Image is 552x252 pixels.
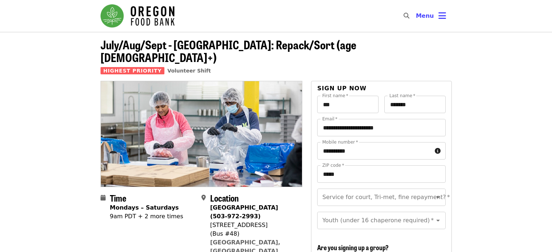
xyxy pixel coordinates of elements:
[317,142,432,160] input: Mobile number
[322,140,358,144] label: Mobile number
[410,7,452,25] button: Toggle account menu
[435,148,441,154] i: circle-info icon
[210,221,297,230] div: [STREET_ADDRESS]
[322,117,338,121] label: Email
[101,4,175,28] img: Oregon Food Bank - Home
[317,119,445,136] input: Email
[433,192,443,202] button: Open
[110,212,183,221] div: 9am PDT + 2 more times
[438,11,446,21] i: bars icon
[101,67,165,74] span: Highest Priority
[317,96,379,113] input: First name
[101,36,356,66] span: July/Aug/Sept - [GEOGRAPHIC_DATA]: Repack/Sort (age [DEMOGRAPHIC_DATA]+)
[210,230,297,238] div: (Bus #48)
[201,194,206,201] i: map-marker-alt icon
[389,94,415,98] label: Last name
[414,7,420,25] input: Search
[101,194,106,201] i: calendar icon
[322,163,344,168] label: ZIP code
[317,165,445,183] input: ZIP code
[416,12,434,19] span: Menu
[101,81,302,186] img: July/Aug/Sept - Beaverton: Repack/Sort (age 10+) organized by Oregon Food Bank
[110,204,179,211] strong: Mondays – Saturdays
[433,215,443,226] button: Open
[210,204,278,220] strong: [GEOGRAPHIC_DATA] (503-972-2993)
[404,12,409,19] i: search icon
[322,94,348,98] label: First name
[317,243,389,252] span: Are you signing up a group?
[167,68,211,74] a: Volunteer Shift
[210,191,239,204] span: Location
[384,96,446,113] input: Last name
[317,85,367,92] span: Sign up now
[110,191,126,204] span: Time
